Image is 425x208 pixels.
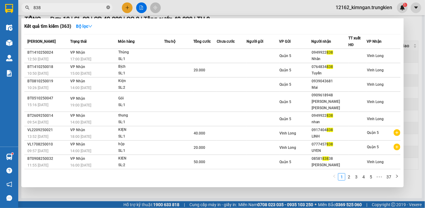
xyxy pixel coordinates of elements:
a: 37 [385,174,393,180]
span: 14:00 [DATE] [70,120,91,124]
span: VP Nhận [70,142,85,146]
button: right [393,173,401,181]
span: Quận 5 [280,54,292,58]
div: 0909618948 [312,92,348,99]
img: warehouse-icon [6,55,12,61]
div: SL: 1 [118,56,164,63]
span: Quận 5 [280,68,292,72]
span: Trạng thái [70,39,87,44]
span: 15:16 [DATE] [27,103,48,107]
div: hộp [118,141,164,148]
span: 09:57 [DATE] [27,149,48,153]
input: Tìm tên, số ĐT hoặc mã đơn [33,4,105,11]
span: ••• [375,173,384,181]
div: UYEN [312,148,348,154]
div: 0777457 [312,141,348,148]
h3: Kết quả tìm kiếm ( 363 ) [24,23,71,30]
a: 5 [368,174,374,180]
div: SL: 1 [118,119,164,126]
span: Vĩnh Long [367,117,384,121]
span: 14:00 [DATE] [70,149,91,153]
div: LINH [312,133,348,140]
span: Vĩnh Long [367,100,384,104]
span: VP Gửi [279,39,291,44]
span: Thu hộ [164,39,176,44]
span: Vĩnh Long [367,68,384,72]
span: Vĩnh Long [367,82,384,87]
span: plus-circle [394,129,400,136]
div: SL: 1 [118,70,164,77]
span: question-circle [6,168,12,174]
span: Người gửi [247,39,264,44]
div: Gói [118,95,164,102]
div: BT2609250014 [27,113,68,119]
div: 0917404 [312,127,348,133]
span: 09:54 [DATE] [27,120,48,124]
div: VL2209250021 [27,127,68,133]
span: 838 [323,156,329,161]
span: 20.000 [194,145,205,150]
div: 20.000 [5,32,36,46]
span: 14:00 [DATE] [70,86,91,90]
div: [PERSON_NAME] [PERSON_NAME] [312,99,348,111]
span: Gửi: [5,6,15,12]
span: 20.000 [194,68,205,72]
div: Vĩnh Long [5,5,35,20]
span: Quận 5 [280,82,292,87]
div: KIEN [118,155,164,162]
div: BT0908250032 [27,156,68,162]
sup: 1 [12,153,13,155]
span: right [395,174,399,178]
span: 10:50 [DATE] [27,71,48,76]
span: 19:00 [DATE] [70,103,91,107]
div: 0949922 [312,49,348,56]
span: Vĩnh Long [367,160,384,164]
img: warehouse-icon [6,154,12,160]
span: 17:00 [DATE] [70,57,91,61]
li: Next Page [393,173,401,181]
span: 16:00 [DATE] [70,163,91,167]
div: BT0510250047 [27,95,68,102]
div: nhan [312,119,348,125]
div: 0949922 [312,113,348,119]
span: 838 [327,65,333,69]
div: SL: 1 [118,148,164,154]
a: 3 [353,174,360,180]
div: Bịch [118,63,164,70]
div: Tuyền [312,70,348,77]
li: Previous Page [331,173,338,181]
div: Kiện [118,78,164,84]
span: Thu tiền rồi : [5,32,33,38]
li: 2 [345,173,353,181]
a: 1 [338,174,345,180]
span: 838 [327,128,333,132]
span: Vĩnh Long [367,54,384,58]
div: cty nhat minh [40,13,88,20]
span: 15:00 [DATE] [70,71,91,76]
img: logo-vxr [5,4,13,13]
span: Quận 5 [367,145,379,149]
div: 08581 38 [312,156,348,162]
span: notification [6,181,12,187]
div: KIẸN [118,127,164,133]
div: SL: 1 [118,133,164,140]
span: 10:26 [DATE] [27,86,48,90]
span: Vĩnh Long [280,145,296,150]
span: Món hàng [118,39,135,44]
div: thung [118,112,164,119]
span: search [25,5,29,10]
span: 40.000 [194,131,205,135]
img: warehouse-icon [6,24,12,31]
div: 0764834 [312,64,348,70]
span: VP Nhận [70,50,85,55]
button: Bộ lọcdown [71,21,97,31]
strong: Bộ lọc [76,24,92,29]
span: 18:00 [DATE] [70,134,91,139]
span: [PERSON_NAME] [27,39,56,44]
span: VP Nhận [70,113,85,118]
span: close-circle [106,5,110,11]
span: 838 [327,113,333,118]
